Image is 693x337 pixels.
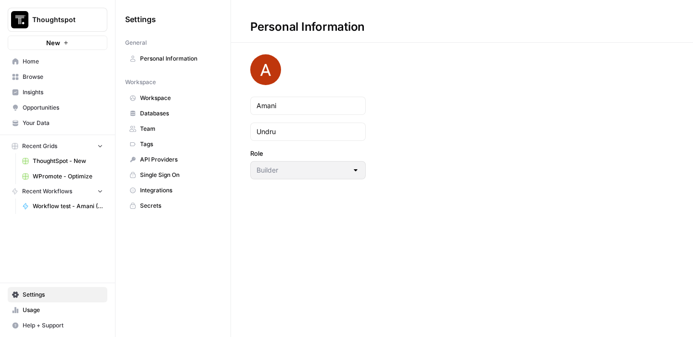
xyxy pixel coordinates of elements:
[125,137,221,152] a: Tags
[125,13,156,25] span: Settings
[125,38,147,47] span: General
[140,186,217,195] span: Integrations
[23,103,103,112] span: Opportunities
[18,153,107,169] a: ThoughtSpot - New
[8,287,107,302] a: Settings
[250,149,366,158] label: Role
[125,198,221,213] a: Secrets
[23,88,103,97] span: Insights
[23,306,103,314] span: Usage
[23,321,103,330] span: Help + Support
[8,54,107,69] a: Home
[125,152,221,167] a: API Providers
[23,73,103,81] span: Browse
[8,100,107,115] a: Opportunities
[32,15,90,25] span: Thoughtspot
[33,202,103,211] span: Workflow test - Amani (Intelligent Insights)
[18,199,107,214] a: Workflow test - Amani (Intelligent Insights)
[8,115,107,131] a: Your Data
[140,94,217,102] span: Workspace
[125,167,221,183] a: Single Sign On
[33,157,103,165] span: ThoughtSpot - New
[8,85,107,100] a: Insights
[11,11,28,28] img: Thoughtspot Logo
[125,78,156,87] span: Workspace
[125,51,221,66] a: Personal Information
[140,54,217,63] span: Personal Information
[8,302,107,318] a: Usage
[125,121,221,137] a: Team
[140,109,217,118] span: Databases
[140,125,217,133] span: Team
[8,318,107,333] button: Help + Support
[33,172,103,181] span: WPromote - Optimize
[18,169,107,184] a: WPromote - Optimize
[231,19,384,35] div: Personal Information
[140,171,217,179] span: Single Sign On
[8,8,107,32] button: Workspace: Thoughtspot
[8,184,107,199] button: Recent Workflows
[250,54,281,85] img: avatar
[125,183,221,198] a: Integrations
[8,69,107,85] a: Browse
[23,57,103,66] span: Home
[140,201,217,210] span: Secrets
[140,140,217,149] span: Tags
[140,155,217,164] span: API Providers
[23,119,103,127] span: Your Data
[125,90,221,106] a: Workspace
[22,142,57,150] span: Recent Grids
[125,106,221,121] a: Databases
[46,38,60,48] span: New
[8,139,107,153] button: Recent Grids
[8,36,107,50] button: New
[23,290,103,299] span: Settings
[22,187,72,196] span: Recent Workflows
